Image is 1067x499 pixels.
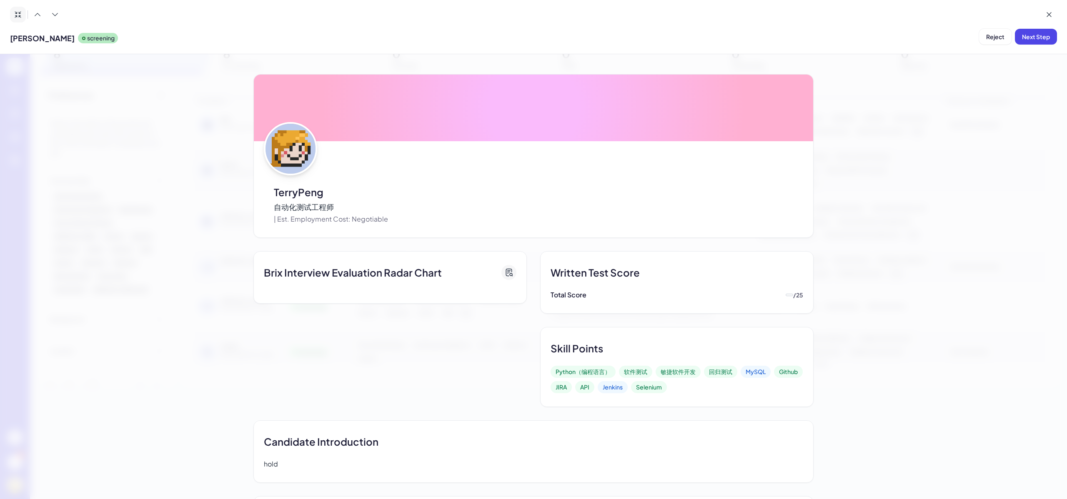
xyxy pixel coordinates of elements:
[636,383,662,392] p: Selenium
[274,201,388,212] p: 自动化测试工程师
[10,32,75,44] span: [PERSON_NAME]
[779,367,798,376] p: Github
[265,124,316,174] img: 7.png
[556,383,567,392] p: JIRA
[746,367,766,376] p: MySQL
[793,291,803,299] p: / 25
[979,29,1012,45] button: Reject
[661,367,696,376] p: 敏捷软件开发
[709,367,732,376] p: 回归测试
[264,265,442,280] p: Brix Interview Evaluation Radar Chart
[87,34,115,42] p: screening
[1015,29,1057,45] button: Next Step
[551,265,640,280] p: Written Test Score
[986,33,1004,40] span: Reject
[253,420,814,483] div: hold
[556,367,611,376] p: Python（编程语言）
[274,214,388,224] p: | Est. Employment Cost: Negotiable
[603,383,623,392] p: Jenkins
[551,290,586,300] p: Total Score
[264,434,378,449] p: Candidate Introduction
[580,383,589,392] p: API
[624,367,647,376] p: 软件测试
[274,185,388,200] p: TerryPeng
[551,341,603,356] p: Skill Points
[1022,33,1050,40] span: Next Step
